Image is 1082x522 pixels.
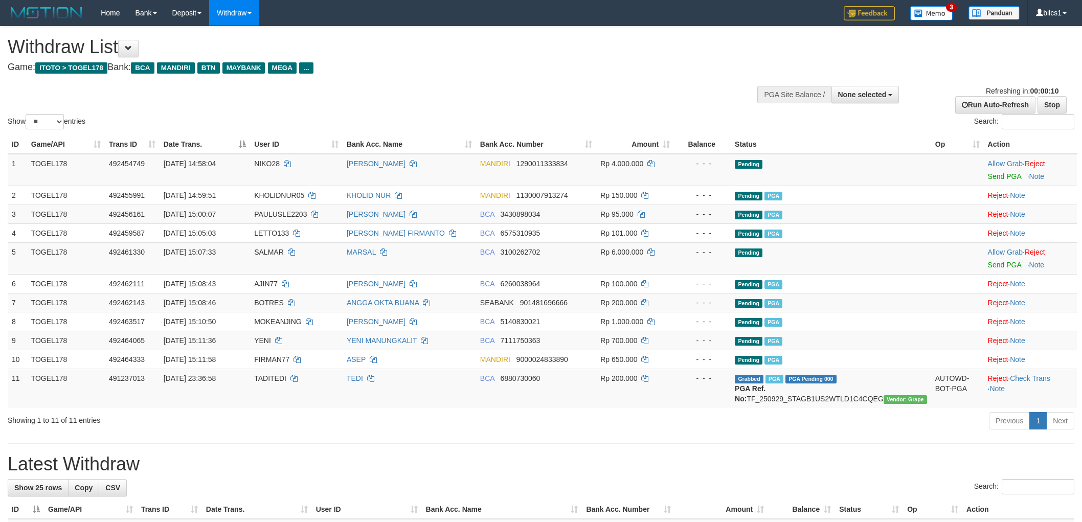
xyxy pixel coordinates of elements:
span: 492463517 [109,317,145,326]
th: ID [8,135,27,154]
a: Stop [1038,96,1067,114]
span: BCA [480,336,494,345]
span: YENI [254,336,271,345]
div: - - - [678,279,727,289]
span: Copy 1130007913274 to clipboard [516,191,568,199]
td: · [984,154,1077,186]
span: PGA Pending [785,375,837,383]
th: ID: activate to sort column descending [8,500,44,519]
td: · [984,242,1077,274]
img: MOTION_logo.png [8,5,85,20]
span: Copy [75,484,93,492]
span: [DATE] 15:10:50 [164,317,216,326]
td: 10 [8,350,27,369]
span: [DATE] 15:08:43 [164,280,216,288]
span: Copy 6880730060 to clipboard [501,374,540,382]
td: TOGEL178 [27,205,105,223]
span: BCA [131,62,154,74]
a: YENI MANUNGKALIT [347,336,417,345]
td: TOGEL178 [27,293,105,312]
span: Marked by bilcs1 [764,337,782,346]
th: User ID: activate to sort column ascending [250,135,343,154]
td: TOGEL178 [27,154,105,186]
td: TOGEL178 [27,369,105,408]
span: MANDIRI [480,191,510,199]
a: Note [1029,261,1045,269]
a: Reject [988,229,1008,237]
span: 492461330 [109,248,145,256]
a: Note [1010,280,1025,288]
span: CSV [105,484,120,492]
a: [PERSON_NAME] [347,160,405,168]
span: ITOTO > TOGEL178 [35,62,107,74]
div: - - - [678,354,727,365]
select: Showentries [26,114,64,129]
td: · [984,293,1077,312]
th: Op: activate to sort column ascending [903,500,962,519]
span: [DATE] 14:59:51 [164,191,216,199]
a: [PERSON_NAME] FIRMANTO [347,229,445,237]
span: FIRMAN77 [254,355,289,364]
a: Send PGA [988,261,1021,269]
div: Showing 1 to 11 of 11 entries [8,411,443,425]
a: Send PGA [988,172,1021,180]
span: ... [299,62,313,74]
td: AUTOWD-BOT-PGA [931,369,984,408]
td: 11 [8,369,27,408]
input: Search: [1002,114,1074,129]
a: Reject [988,317,1008,326]
td: · [984,331,1077,350]
span: MOKEANJING [254,317,302,326]
span: Rp 6.000.000 [600,248,643,256]
a: Reject [988,280,1008,288]
a: Note [1010,355,1025,364]
span: SALMAR [254,248,284,256]
div: - - - [678,316,727,327]
h1: Latest Withdraw [8,454,1074,474]
a: Note [1029,172,1045,180]
td: · · [984,369,1077,408]
span: BCA [480,229,494,237]
span: Pending [735,356,762,365]
span: Marked by bilcs1 [764,318,782,327]
a: [PERSON_NAME] [347,280,405,288]
span: Pending [735,337,762,346]
span: [DATE] 15:00:07 [164,210,216,218]
a: Note [1010,299,1025,307]
a: 1 [1029,412,1047,429]
label: Show entries [8,114,85,129]
th: Amount: activate to sort column ascending [596,135,674,154]
span: AJIN77 [254,280,278,288]
span: MANDIRI [480,160,510,168]
span: Marked by bilcs1 [764,356,782,365]
div: PGA Site Balance / [757,86,831,103]
span: Marked by bilcs1 [764,211,782,219]
div: - - - [678,228,727,238]
span: BCA [480,248,494,256]
th: Trans ID: activate to sort column ascending [105,135,160,154]
div: - - - [678,190,727,200]
div: - - - [678,335,727,346]
span: 492454749 [109,160,145,168]
td: TOGEL178 [27,312,105,331]
span: BCA [480,210,494,218]
span: Rp 100.000 [600,280,637,288]
strong: 00:00:10 [1030,87,1058,95]
span: Copy 7111750363 to clipboard [501,336,540,345]
img: Button%20Memo.svg [910,6,953,20]
span: MANDIRI [157,62,195,74]
span: 491237013 [109,374,145,382]
td: TOGEL178 [27,274,105,293]
span: Pending [735,160,762,169]
th: Bank Acc. Name: activate to sort column ascending [343,135,476,154]
span: Copy 901481696666 to clipboard [520,299,568,307]
td: · [984,274,1077,293]
th: Bank Acc. Name: activate to sort column ascending [422,500,582,519]
td: 6 [8,274,27,293]
span: Marked by bilcs1 [764,280,782,289]
span: Rp 95.000 [600,210,634,218]
div: - - - [678,298,727,308]
a: KHOLID NUR [347,191,391,199]
td: 8 [8,312,27,331]
span: Copy 3100262702 to clipboard [501,248,540,256]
